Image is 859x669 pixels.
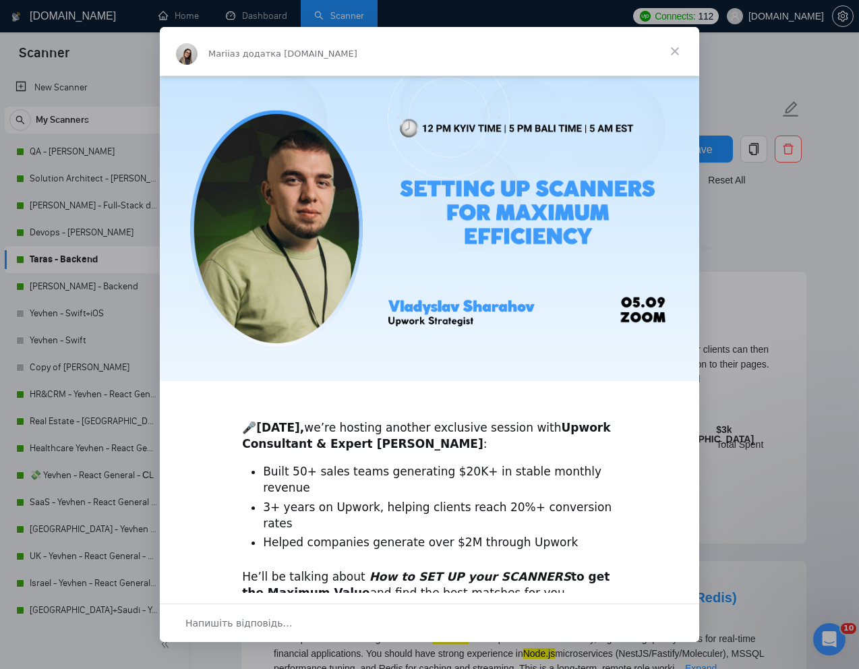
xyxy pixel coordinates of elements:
div: He’ll be talking about and find the best matches for you. [242,569,617,602]
span: Mariia [208,49,235,59]
span: з додатка [DOMAIN_NAME] [235,49,357,59]
div: 🎤 we’re hosting another exclusive session with : [242,404,617,452]
b: Upwork Consultant & Expert [PERSON_NAME] [242,421,610,450]
li: Built 50+ sales teams generating $20K+ in stable monthly revenue [263,464,617,496]
li: 3+ years on Upwork, helping clients reach 20%+ conversion rates [263,500,617,532]
li: Helped companies generate over $2M through Upwork [263,535,617,551]
span: Закрити [651,27,699,76]
img: Profile image for Mariia [176,43,198,65]
span: Напишіть відповідь… [185,614,293,632]
b: [DATE], [256,421,304,434]
i: How to SET UP your SCANNERS [369,570,571,583]
div: Відкрити бесіду й відповісти [160,604,699,642]
b: to get the Maximum Value [242,570,610,600]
